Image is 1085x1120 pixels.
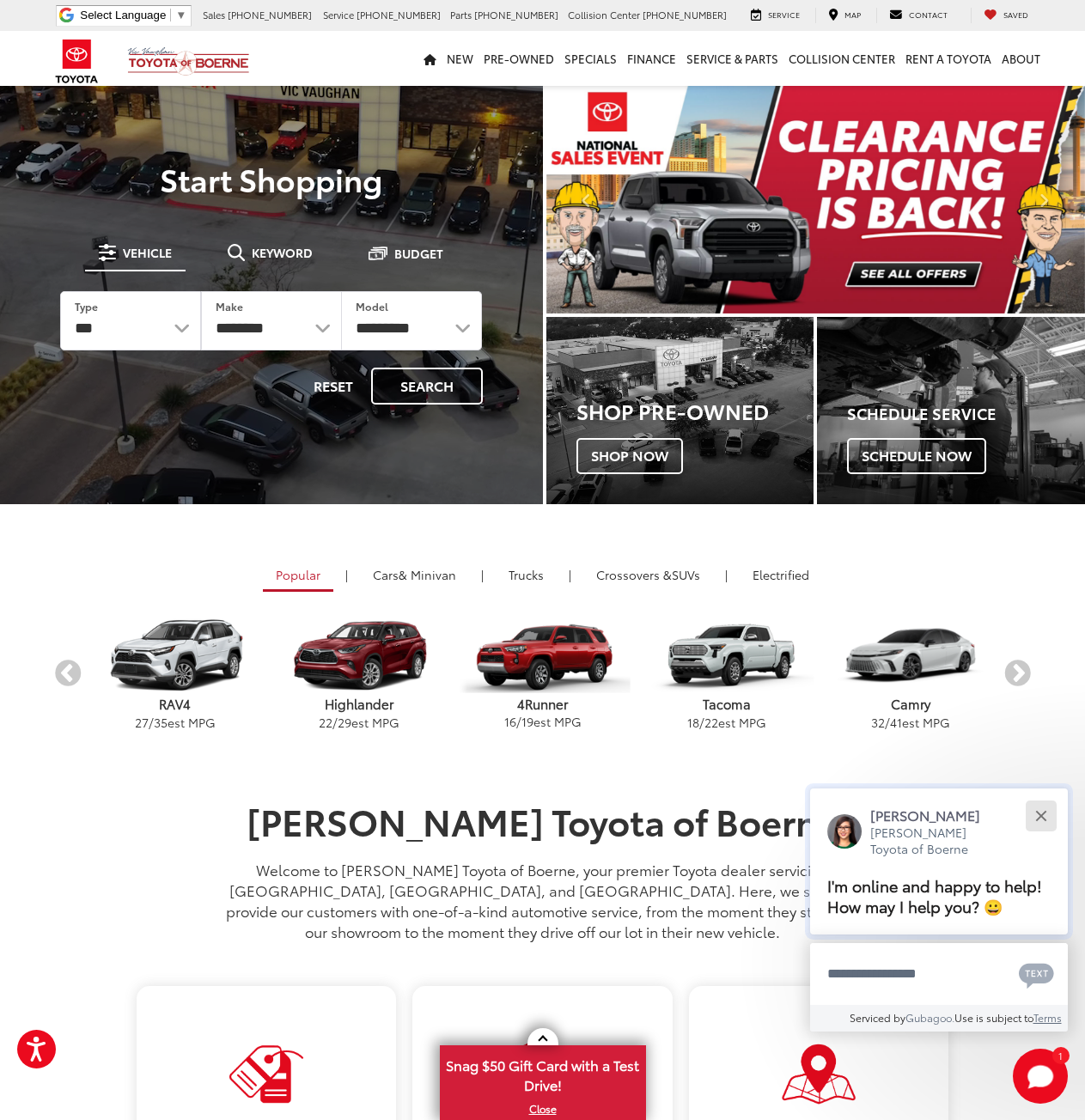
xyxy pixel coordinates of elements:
[576,438,683,474] span: Shop Now
[127,46,250,76] img: Vic Vaughan Toyota of Boerne
[455,618,630,692] img: Toyota 4Runner
[954,1010,1033,1025] span: Use is subject to
[847,438,986,474] span: Schedule Now
[252,247,313,259] span: Keyword
[45,33,109,89] img: Toyota
[360,560,469,589] a: Cars
[559,31,622,86] a: Specials
[203,8,225,21] span: Sales
[123,247,172,259] span: Vehicle
[418,31,442,86] a: Home
[997,31,1045,86] a: About
[88,618,262,693] img: Toyota RAV4
[154,714,168,731] span: 35
[870,806,997,825] p: [PERSON_NAME]
[83,695,267,713] p: RAV4
[1013,1049,1068,1104] button: Toggle Chat Window
[442,1047,644,1099] span: Snag $50 Gift Card with a Test Drive!
[1033,1010,1062,1025] a: Terms
[1022,797,1059,834] button: Close
[639,618,814,693] img: Toyota Tacoma
[768,9,800,20] span: Service
[817,317,1085,504] div: Toyota
[817,317,1085,504] a: Schedule Service Schedule Now
[900,31,997,86] a: Rent a Toyota
[721,566,732,583] li: |
[135,714,149,731] span: 27
[478,31,559,86] a: Pre-Owned
[451,713,635,730] p: / est MPG
[319,714,332,731] span: 22
[399,566,456,583] span: & Minivan
[876,8,960,23] a: Contact
[227,1042,306,1106] img: Visit Our Dealership
[75,299,98,313] label: Type
[175,9,186,21] span: ▼
[1003,660,1033,690] button: Next
[341,566,352,583] li: |
[504,713,516,730] span: 16
[221,859,865,941] p: Welcome to [PERSON_NAME] Toyota of Boerne, your premier Toyota dealer servicing [GEOGRAPHIC_DATA]...
[267,714,451,731] p: / est MPG
[635,695,819,713] p: Tacoma
[394,247,443,259] span: Budget
[1003,9,1028,20] span: Saved
[299,368,368,405] button: Reset
[80,9,166,21] span: Select Language
[477,566,488,583] li: |
[847,405,1085,423] h4: Schedule Service
[371,368,483,405] button: Search
[546,120,627,279] button: Click to view previous picture.
[635,714,819,731] p: / est MPG
[971,8,1041,23] a: My Saved Vehicles
[216,299,243,313] label: Make
[338,714,351,731] span: 29
[687,714,699,731] span: 18
[228,8,312,21] span: [PHONE_NUMBER]
[576,399,814,422] h3: Shop Pre-Owned
[1058,1051,1063,1059] span: 1
[810,788,1068,1032] div: Close[PERSON_NAME][PERSON_NAME] Toyota of BoerneI'm online and happy to help! How may I help you?...
[53,660,83,690] button: Previous
[263,560,333,592] a: Popular
[546,317,814,504] a: Shop Pre-Owned Shop Now
[53,604,1033,745] aside: carousel
[1004,120,1085,279] button: Click to view next picture.
[546,317,814,504] div: Toyota
[36,161,507,196] p: Start Shopping
[451,695,635,713] p: 4Runner
[267,695,451,713] p: Highlander
[442,31,478,86] a: New
[783,31,900,86] a: Collision Center
[827,873,1042,917] span: I'm online and happy to help! How may I help you? 😀
[583,560,713,589] a: SUVs
[83,714,267,731] p: / est MPG
[643,8,727,21] span: [PHONE_NUMBER]
[909,9,948,20] span: Contact
[819,695,1003,713] p: Camry
[622,31,681,86] a: Finance
[568,8,640,21] span: Collision Center
[890,714,902,731] span: 41
[474,8,558,21] span: [PHONE_NUMBER]
[850,1010,905,1025] span: Serviced by
[80,9,186,21] a: Select Language​
[1013,1049,1068,1104] svg: Start Chat
[323,8,354,21] span: Service
[450,8,472,21] span: Parts
[596,566,672,583] span: Crossovers &
[815,8,874,23] a: Map
[271,618,446,693] img: Toyota Highlander
[1019,961,1054,989] svg: Text
[810,943,1068,1005] textarea: Type your message
[819,714,1003,731] p: / est MPG
[681,31,783,86] a: Service & Parts: Opens in a new tab
[823,618,997,692] img: Toyota Camry
[779,1042,858,1106] img: Visit Our Dealership
[704,714,718,731] span: 22
[740,560,822,589] a: Electrified
[1014,954,1059,993] button: Chat with SMS
[905,1010,954,1025] a: Gubagoo.
[870,825,997,858] p: [PERSON_NAME] Toyota of Boerne
[564,566,576,583] li: |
